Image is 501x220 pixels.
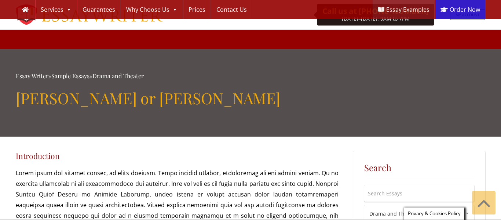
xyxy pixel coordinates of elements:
[364,162,474,173] h5: Search
[92,72,144,80] a: Drama and Theater
[364,185,474,202] input: Search Essays
[51,72,89,80] a: Sample Essays
[16,89,485,107] h1: [PERSON_NAME] or [PERSON_NAME]
[16,151,339,161] h4: Introduction
[408,210,461,217] span: Privacy & Cookies Policy
[16,71,485,82] div: » »
[16,72,48,80] a: Essay Writer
